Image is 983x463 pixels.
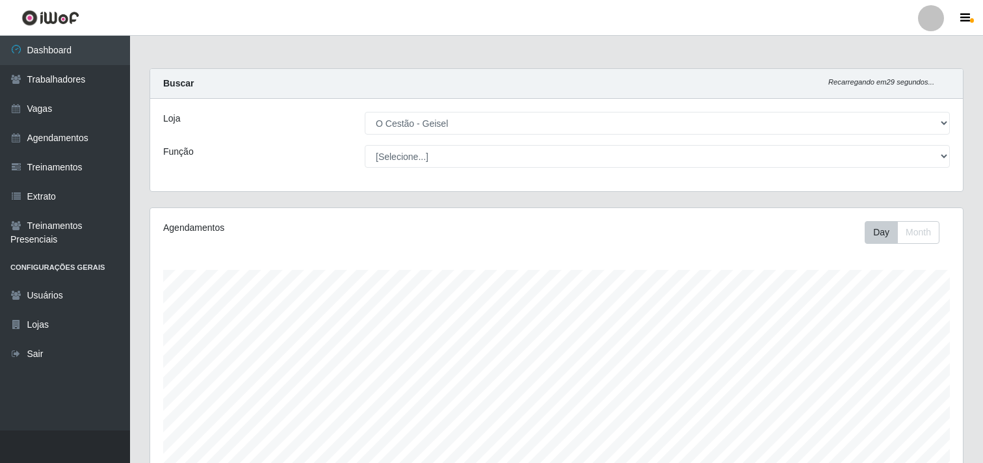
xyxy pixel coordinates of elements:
button: Day [865,221,898,244]
div: First group [865,221,939,244]
div: Agendamentos [163,221,480,235]
label: Loja [163,112,180,126]
strong: Buscar [163,78,194,88]
img: CoreUI Logo [21,10,79,26]
div: Toolbar with button groups [865,221,950,244]
i: Recarregando em 29 segundos... [828,78,934,86]
button: Month [897,221,939,244]
label: Função [163,145,194,159]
